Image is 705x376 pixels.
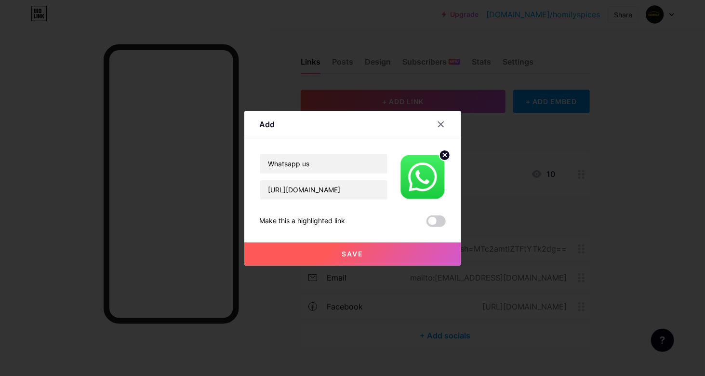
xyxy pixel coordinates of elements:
[244,242,461,266] button: Save
[260,215,346,227] div: Make this a highlighted link
[399,154,446,200] img: link_thumbnail
[260,119,275,130] div: Add
[342,250,363,258] span: Save
[260,154,387,174] input: Title
[260,180,387,200] input: URL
